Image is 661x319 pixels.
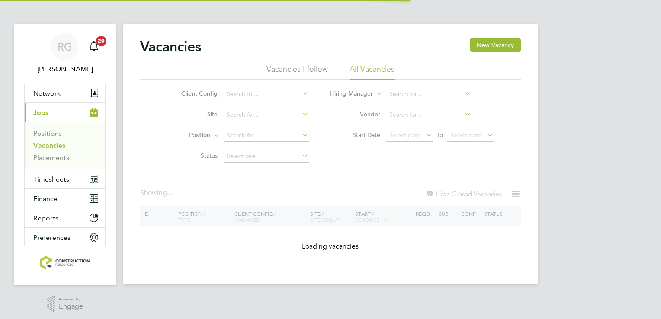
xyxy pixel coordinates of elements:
[450,131,481,139] span: Select date
[386,109,472,121] input: Search for...
[33,141,65,150] a: Vacancies
[33,153,69,162] a: Placements
[140,38,201,55] h2: Vacancies
[33,214,58,222] span: Reports
[266,64,328,80] li: Vacancies I follow
[323,89,373,98] label: Hiring Manager
[14,24,116,285] nav: Main navigation
[33,129,62,137] a: Positions
[59,296,83,303] span: Powered by
[25,122,105,169] div: Jobs
[168,89,218,97] label: Client Config
[224,130,309,142] input: Search for...
[40,256,90,270] img: construction-resources-logo-retina.png
[426,190,502,198] label: Hide Closed Vacancies
[168,110,218,118] label: Site
[47,296,83,312] a: Powered byEngage
[33,175,69,183] span: Timesheets
[386,88,472,100] input: Search for...
[160,131,210,140] label: Position
[224,150,309,163] input: Select one
[224,109,309,121] input: Search for...
[140,188,174,198] div: Showing
[167,188,172,197] span: ...
[168,152,218,159] label: Status
[434,129,446,140] span: To
[24,64,106,74] span: Rebecca Galbraigth
[350,64,395,80] li: All Vacancies
[25,208,105,227] button: Reports
[389,131,420,139] span: Select date
[96,36,106,46] span: 20
[59,303,83,310] span: Engage
[33,233,71,242] span: Preferences
[58,41,72,52] span: RG
[25,228,105,247] button: Preferences
[330,110,380,118] label: Vendor
[33,89,61,97] span: Network
[470,38,521,52] button: New Vacancy
[25,103,105,122] button: Jobs
[330,131,380,139] label: Start Date
[85,33,103,61] a: 20
[25,189,105,208] button: Finance
[25,83,105,102] button: Network
[24,256,106,270] a: Go to home page
[33,195,58,203] span: Finance
[33,108,48,117] span: Jobs
[224,88,309,100] input: Search for...
[24,33,106,74] a: RG[PERSON_NAME]
[25,169,105,188] button: Timesheets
